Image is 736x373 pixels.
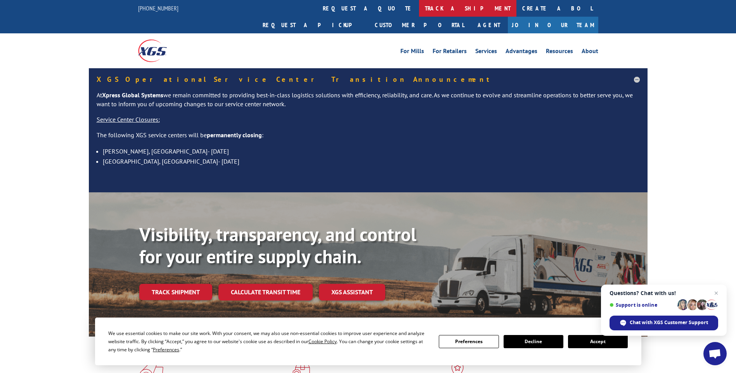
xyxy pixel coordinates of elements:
[630,319,708,326] span: Chat with XGS Customer Support
[610,316,718,330] span: Chat with XGS Customer Support
[470,17,508,33] a: Agent
[582,48,598,57] a: About
[369,17,470,33] a: Customer Portal
[103,156,640,166] li: [GEOGRAPHIC_DATA], [GEOGRAPHIC_DATA]- [DATE]
[207,131,262,139] strong: permanently closing
[108,329,429,354] div: We use essential cookies to make our site work. With your consent, we may also use non-essential ...
[102,91,163,99] strong: Xpress Global Systems
[546,48,573,57] a: Resources
[610,302,675,308] span: Support is online
[153,346,179,353] span: Preferences
[319,284,385,300] a: XGS ASSISTANT
[610,290,718,296] span: Questions? Chat with us!
[138,4,178,12] a: [PHONE_NUMBER]
[308,338,337,345] span: Cookie Policy
[97,116,160,123] u: Service Center Closures:
[703,342,727,365] a: Open chat
[218,284,313,300] a: Calculate transit time
[568,335,628,348] button: Accept
[139,222,416,269] b: Visibility, transparency, and control for your entire supply chain.
[475,48,497,57] a: Services
[400,48,424,57] a: For Mills
[508,17,598,33] a: Join Our Team
[103,146,640,156] li: [PERSON_NAME], [GEOGRAPHIC_DATA]- [DATE]
[433,48,467,57] a: For Retailers
[95,318,641,365] div: Cookie Consent Prompt
[97,76,640,83] h5: XGS Operational Service Center Transition Announcement
[139,284,212,300] a: Track shipment
[97,131,640,146] p: The following XGS service centers will be :
[439,335,499,348] button: Preferences
[257,17,369,33] a: Request a pickup
[504,335,563,348] button: Decline
[97,91,640,116] p: At we remain committed to providing best-in-class logistics solutions with efficiency, reliabilit...
[506,48,537,57] a: Advantages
